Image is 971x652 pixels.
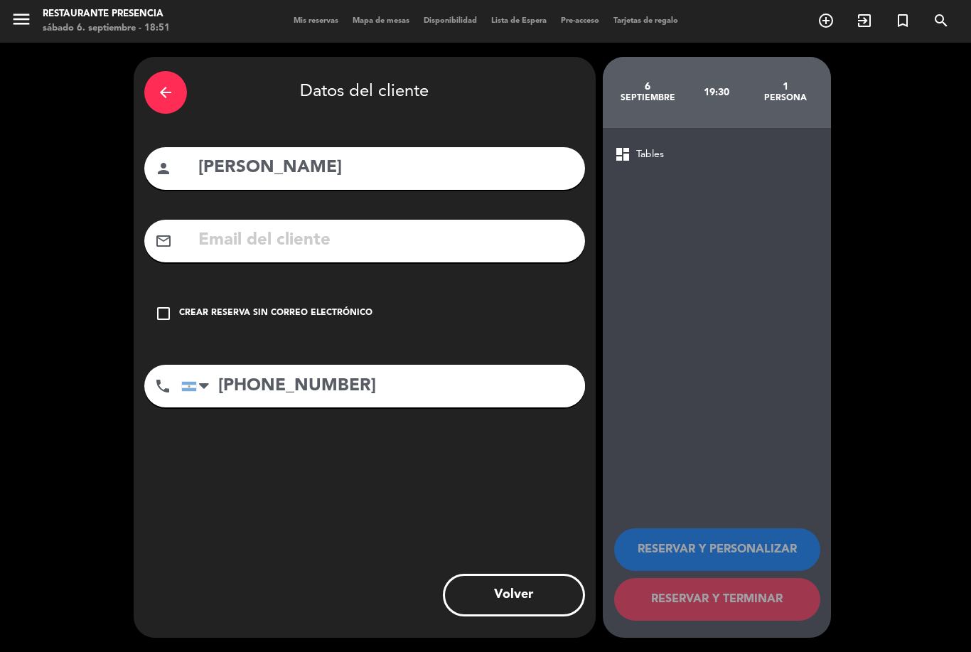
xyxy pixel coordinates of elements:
div: 6 [613,81,682,92]
input: Nombre del cliente [197,154,574,183]
button: RESERVAR Y PERSONALIZAR [614,528,820,571]
button: menu [11,9,32,35]
i: arrow_back [157,84,174,101]
div: persona [751,92,820,104]
i: check_box_outline_blank [155,305,172,322]
span: Mapa de mesas [345,17,417,25]
div: sábado 6. septiembre - 18:51 [43,21,170,36]
div: 19:30 [682,68,751,117]
span: Tables [636,146,664,163]
i: turned_in_not [894,12,911,29]
span: RESERVAR MESA [807,9,845,33]
div: Restaurante Presencia [43,7,170,21]
button: Volver [443,574,585,616]
span: Pre-acceso [554,17,606,25]
div: Datos del cliente [144,68,585,117]
i: search [933,12,950,29]
span: Tarjetas de regalo [606,17,685,25]
i: menu [11,9,32,30]
i: exit_to_app [856,12,873,29]
div: Argentina: +54 [182,365,215,407]
i: add_circle_outline [817,12,835,29]
span: Mis reservas [286,17,345,25]
span: Lista de Espera [484,17,554,25]
span: Reserva especial [884,9,922,33]
span: dashboard [614,146,631,163]
span: Disponibilidad [417,17,484,25]
button: RESERVAR Y TERMINAR [614,578,820,621]
i: phone [154,378,171,395]
i: mail_outline [155,233,172,250]
span: BUSCAR [922,9,960,33]
div: 1 [751,81,820,92]
div: Crear reserva sin correo electrónico [179,306,372,321]
input: Email del cliente [197,226,574,255]
div: septiembre [613,92,682,104]
span: WALK IN [845,9,884,33]
input: Número de teléfono... [181,365,585,407]
i: person [155,160,172,177]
